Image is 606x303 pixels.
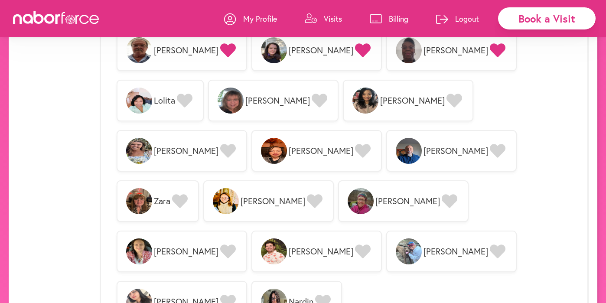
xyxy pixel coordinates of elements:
img: toZWoQfIQ2uUCQ6g9Cq7 [126,88,152,114]
p: Visits [324,13,342,24]
img: uoigXUYSx2WqTH2aE73A [261,238,287,264]
img: cGfodgnAT8WLX21VvJS5 [396,138,422,164]
img: BppOW6l5QgeSjIY74OUR [126,138,152,164]
img: 0xJRQ9SKSnuG6Qmc0kvM [261,138,287,164]
a: My Profile [224,6,277,32]
span: [PERSON_NAME] [424,45,488,55]
p: Logout [455,13,479,24]
img: YK060RhfSk6zo58YKuyj [348,188,374,214]
img: OLZYnrK5RmfGJidf63b1 [126,37,152,63]
a: Billing [370,6,408,32]
img: hf2e1wMKQda2HDhraXGQ [126,238,152,264]
span: [PERSON_NAME] [154,146,218,156]
span: [PERSON_NAME] [380,95,445,106]
span: [PERSON_NAME] [245,95,310,106]
p: My Profile [243,13,277,24]
span: [PERSON_NAME] [424,146,488,156]
img: bLSnI99SSa2DwSqoxKKw [213,188,239,214]
img: ZtsjSyHSMu7dW8gzP8nI [396,238,422,264]
img: svxzkneyQgiXi5n9a1Wr [396,37,422,63]
span: [PERSON_NAME] [154,45,218,55]
img: 54P7P0gRFShY3LBx66z6 [126,188,152,214]
span: [PERSON_NAME] [154,246,218,257]
span: [PERSON_NAME] [289,146,353,156]
span: [PERSON_NAME] [241,196,305,206]
a: Visits [305,6,342,32]
span: [PERSON_NAME] [375,196,440,206]
span: [PERSON_NAME] [289,246,353,257]
img: ciOsqFvQauHgoGvwm8QA [352,88,378,114]
span: Zara [154,196,170,206]
span: Lolita [154,95,175,106]
img: hgbSUohYTuUzusczbSHa [218,88,244,114]
p: Billing [389,13,408,24]
div: Book a Visit [498,7,596,29]
img: 4cWaKVb6SGGPiMcssHrA [261,37,287,63]
a: Logout [436,6,479,32]
span: [PERSON_NAME] [289,45,353,55]
span: [PERSON_NAME] [424,246,488,257]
